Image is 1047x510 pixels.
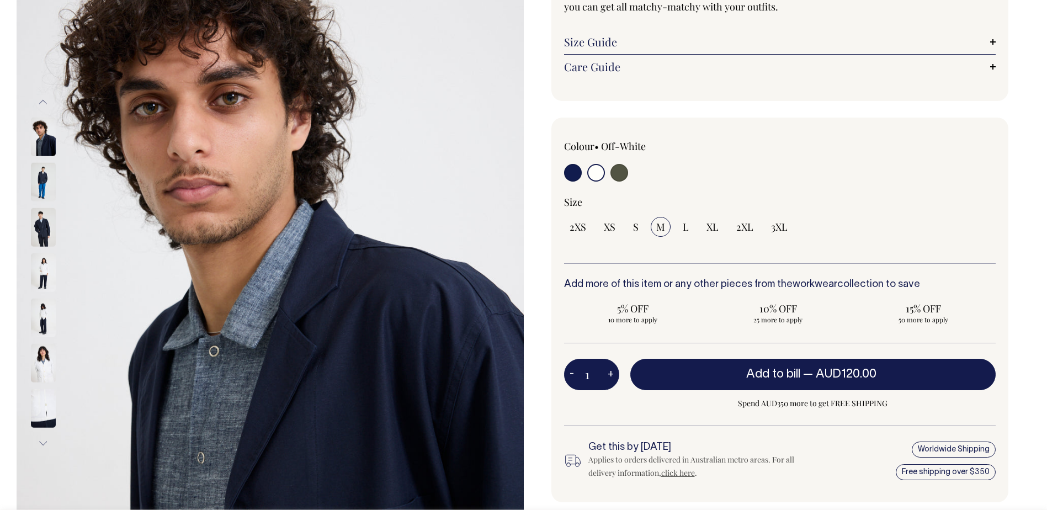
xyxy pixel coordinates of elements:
[736,220,753,233] span: 2XL
[598,217,621,237] input: XS
[570,302,697,315] span: 5% OFF
[859,302,987,315] span: 15% OFF
[564,60,996,73] a: Care Guide
[564,364,580,386] button: -
[854,299,992,327] input: 15% OFF 50 more to apply
[731,217,759,237] input: 2XL
[564,140,737,153] div: Colour
[677,217,694,237] input: L
[651,217,671,237] input: M
[709,299,847,327] input: 10% OFF 25 more to apply
[859,315,987,324] span: 50 more to apply
[630,397,996,410] span: Spend AUD350 more to get FREE SHIPPING
[661,467,695,478] a: click here
[564,217,592,237] input: 2XS
[746,369,800,380] span: Add to bill
[604,220,615,233] span: XS
[633,220,639,233] span: S
[570,315,697,324] span: 10 more to apply
[570,220,586,233] span: 2XS
[594,140,599,153] span: •
[714,315,842,324] span: 25 more to apply
[31,389,56,428] img: off-white
[771,220,788,233] span: 3XL
[588,453,800,480] div: Applies to orders delivered in Australian metro areas. For all delivery information, .
[701,217,724,237] input: XL
[601,140,646,153] label: Off-White
[35,431,51,456] button: Next
[766,217,793,237] input: 3XL
[31,253,56,292] img: off-white
[803,369,879,380] span: —
[588,442,800,453] h6: Get this by [DATE]
[816,369,876,380] span: AUD120.00
[683,220,689,233] span: L
[564,195,996,209] div: Size
[31,118,56,156] img: dark-navy
[706,220,719,233] span: XL
[656,220,665,233] span: M
[630,359,996,390] button: Add to bill —AUD120.00
[31,344,56,382] img: off-white
[793,280,837,289] a: workwear
[35,89,51,114] button: Previous
[564,299,703,327] input: 5% OFF 10 more to apply
[31,208,56,247] img: dark-navy
[714,302,842,315] span: 10% OFF
[602,364,619,386] button: +
[31,299,56,337] img: off-white
[628,217,644,237] input: S
[564,35,996,49] a: Size Guide
[564,279,996,290] h6: Add more of this item or any other pieces from the collection to save
[31,163,56,201] img: dark-navy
